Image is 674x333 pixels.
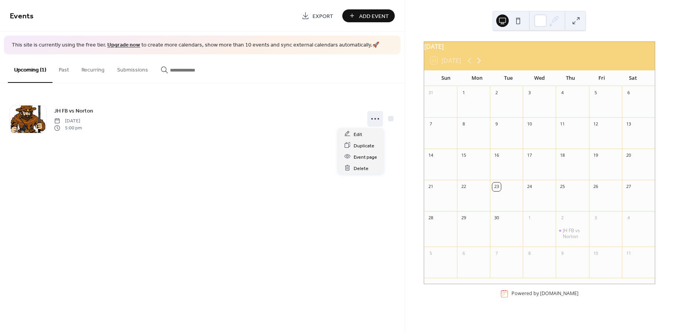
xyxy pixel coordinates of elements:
[54,125,82,132] span: 5:00 pm
[624,151,633,160] div: 20
[492,183,501,191] div: 23
[459,151,468,160] div: 15
[525,89,534,97] div: 3
[492,151,501,160] div: 16
[558,249,567,258] div: 9
[75,54,111,82] button: Recurring
[591,183,600,191] div: 26
[591,120,600,129] div: 12
[586,70,618,86] div: Fri
[624,89,633,97] div: 6
[426,89,435,97] div: 31
[111,54,154,82] button: Submissions
[459,183,468,191] div: 22
[459,214,468,222] div: 29
[359,12,389,20] span: Add Event
[492,120,501,129] div: 9
[54,117,82,124] span: [DATE]
[296,9,339,22] a: Export
[459,89,468,97] div: 1
[624,120,633,129] div: 13
[493,70,524,86] div: Tue
[430,70,462,86] div: Sun
[8,54,52,83] button: Upcoming (1)
[525,183,534,191] div: 24
[107,40,140,50] a: Upgrade now
[558,151,567,160] div: 18
[52,54,75,82] button: Past
[54,107,93,115] span: JH FB vs Norton
[563,227,585,240] div: JH FB vs Norton
[591,249,600,258] div: 10
[555,70,586,86] div: Thu
[558,183,567,191] div: 25
[426,183,435,191] div: 21
[354,164,369,172] span: Delete
[624,214,633,222] div: 4
[426,249,435,258] div: 5
[492,214,501,222] div: 30
[591,214,600,222] div: 3
[342,9,395,22] button: Add Event
[617,70,649,86] div: Sat
[424,42,655,51] div: [DATE]
[591,89,600,97] div: 5
[558,214,567,222] div: 2
[492,249,501,258] div: 7
[313,12,333,20] span: Export
[525,214,534,222] div: 1
[492,89,501,97] div: 2
[354,153,377,161] span: Event page
[556,227,589,240] div: JH FB vs Norton
[540,290,578,297] a: [DOMAIN_NAME]
[525,249,534,258] div: 8
[558,120,567,129] div: 11
[54,106,93,115] a: JH FB vs Norton
[459,120,468,129] div: 8
[511,290,578,297] div: Powered by
[426,120,435,129] div: 7
[354,141,374,150] span: Duplicate
[525,151,534,160] div: 17
[525,120,534,129] div: 10
[591,151,600,160] div: 19
[558,89,567,97] div: 4
[624,249,633,258] div: 11
[426,151,435,160] div: 14
[459,249,468,258] div: 6
[524,70,555,86] div: Wed
[461,70,493,86] div: Mon
[624,183,633,191] div: 27
[12,41,379,49] span: This site is currently using the free tier. to create more calendars, show more than 10 events an...
[354,130,362,138] span: Edit
[10,9,34,24] span: Events
[426,214,435,222] div: 28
